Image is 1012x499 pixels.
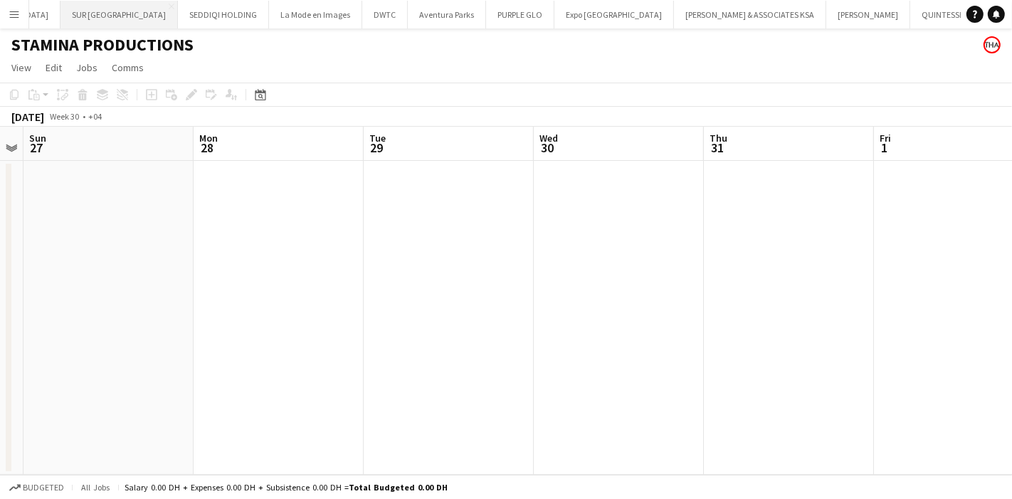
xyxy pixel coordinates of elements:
span: Edit [46,61,62,74]
button: Expo [GEOGRAPHIC_DATA] [554,1,674,28]
div: [DATE] [11,110,44,124]
span: Total Budgeted 0.00 DH [349,482,448,493]
span: 30 [537,140,558,156]
span: Wed [539,132,558,145]
span: Budgeted [23,483,64,493]
span: 29 [367,140,386,156]
div: Salary 0.00 DH + Expenses 0.00 DH + Subsistence 0.00 DH = [125,482,448,493]
app-user-avatar: Enas Ahmed [984,36,1001,53]
h1: STAMINA PRODUCTIONS [11,34,194,56]
span: 28 [197,140,218,156]
button: Budgeted [7,480,66,495]
a: Edit [40,58,68,77]
span: Tue [369,132,386,145]
div: +04 [88,111,102,122]
span: Comms [112,61,144,74]
a: Jobs [70,58,103,77]
span: 1 [877,140,891,156]
span: View [11,61,31,74]
span: 27 [27,140,46,156]
span: Mon [199,132,218,145]
span: Sun [29,132,46,145]
span: Jobs [76,61,97,74]
span: Thu [710,132,727,145]
button: La Mode en Images [269,1,362,28]
span: All jobs [78,482,112,493]
button: [PERSON_NAME] [826,1,910,28]
button: PURPLE GLO [486,1,554,28]
span: Fri [880,132,891,145]
a: Comms [106,58,149,77]
span: Week 30 [47,111,83,122]
button: Aventura Parks [408,1,486,28]
button: SUR [GEOGRAPHIC_DATA] [60,1,178,28]
a: View [6,58,37,77]
button: [PERSON_NAME] & ASSOCIATES KSA [674,1,826,28]
button: DWTC [362,1,408,28]
span: 31 [707,140,727,156]
button: SEDDIQI HOLDING [178,1,269,28]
